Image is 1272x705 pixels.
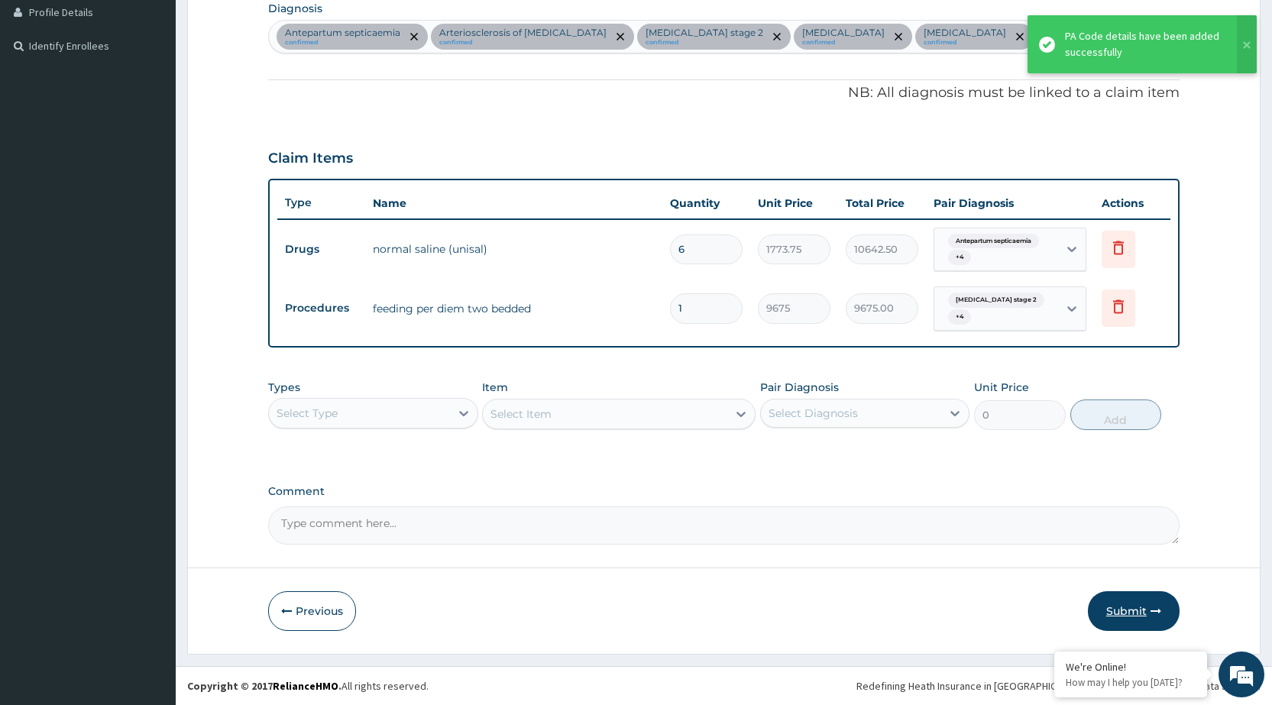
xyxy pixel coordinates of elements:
[750,188,838,218] th: Unit Price
[1088,591,1180,631] button: Submit
[79,86,257,105] div: Chat with us now
[251,8,287,44] div: Minimize live chat window
[285,27,400,39] p: Antepartum septicaemia
[948,250,971,265] span: + 4
[613,30,627,44] span: remove selection option
[176,666,1272,705] footer: All rights reserved.
[277,406,338,421] div: Select Type
[892,30,905,44] span: remove selection option
[268,381,300,394] label: Types
[268,485,1180,498] label: Comment
[769,406,858,421] div: Select Diagnosis
[268,150,353,167] h3: Claim Items
[856,678,1261,694] div: Redefining Heath Insurance in [GEOGRAPHIC_DATA] using Telemedicine and Data Science!
[365,234,662,264] td: normal saline (unisal)
[268,591,356,631] button: Previous
[277,294,365,322] td: Procedures
[974,380,1029,395] label: Unit Price
[268,83,1180,103] p: NB: All diagnosis must be linked to a claim item
[770,30,784,44] span: remove selection option
[365,188,662,218] th: Name
[802,27,885,39] p: [MEDICAL_DATA]
[838,188,926,218] th: Total Price
[8,417,291,471] textarea: Type your message and hit 'Enter'
[273,679,338,693] a: RelianceHMO
[662,188,750,218] th: Quantity
[1066,660,1196,674] div: We're Online!
[285,39,400,47] small: confirmed
[89,192,211,347] span: We're online!
[365,293,662,324] td: feeding per diem two bedded
[760,380,839,395] label: Pair Diagnosis
[1070,399,1161,430] button: Add
[268,1,322,16] label: Diagnosis
[802,39,885,47] small: confirmed
[482,380,508,395] label: Item
[948,309,971,325] span: + 4
[1065,28,1222,60] div: PA Code details have been added successfully
[948,293,1044,308] span: [MEDICAL_DATA] stage 2
[1094,188,1170,218] th: Actions
[439,39,607,47] small: confirmed
[926,188,1094,218] th: Pair Diagnosis
[948,234,1039,249] span: Antepartum septicaemia
[1013,30,1027,44] span: remove selection option
[277,189,365,217] th: Type
[187,679,341,693] strong: Copyright © 2017 .
[439,27,607,39] p: Arteriosclerosis of [MEDICAL_DATA]
[924,27,1006,39] p: [MEDICAL_DATA]
[407,30,421,44] span: remove selection option
[646,39,763,47] small: confirmed
[646,27,763,39] p: [MEDICAL_DATA] stage 2
[28,76,62,115] img: d_794563401_company_1708531726252_794563401
[924,39,1006,47] small: confirmed
[1066,676,1196,689] p: How may I help you today?
[277,235,365,264] td: Drugs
